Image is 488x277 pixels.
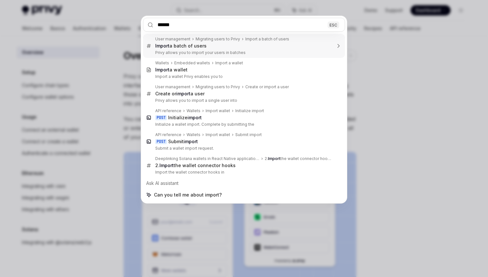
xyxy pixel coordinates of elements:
b: Import [268,156,280,161]
div: Embedded wallets [174,60,210,66]
div: POST [155,115,167,120]
div: ESC [328,21,339,28]
b: import [176,91,190,96]
div: Import a batch of users [245,37,289,42]
div: 2. the wallet connector hooks [265,156,331,161]
span: Can you tell me about import? [154,192,222,198]
div: User management [155,84,190,90]
div: POST [155,139,167,144]
div: Import a wallet [215,60,243,66]
p: Initialize a wallet import. Complete by submitting the [155,122,331,127]
div: Submit [168,139,198,144]
b: import [184,139,198,144]
div: 2. the wallet connector hooks [155,163,236,168]
div: Wallets [187,132,200,137]
b: Import [159,163,174,168]
div: Wallets [155,60,169,66]
div: Migrating users to Privy [196,84,240,90]
div: a batch of users [155,43,207,49]
p: Import the wallet connector hooks in [155,170,331,175]
div: Initialize import [235,108,264,113]
p: Privy allows you to import your users in batches [155,50,331,55]
div: Create or import a user [245,84,289,90]
b: import [188,115,202,120]
div: Create or a user [155,91,205,97]
div: Import wallet [206,132,230,137]
div: User management [155,37,190,42]
b: Import [155,43,169,48]
div: Import wallet [206,108,230,113]
div: Deeplinking Solana wallets in React Native applications [155,156,259,161]
p: Privy allows you to import a single user into [155,98,331,103]
div: Migrating users to Privy [196,37,240,42]
div: API reference [155,132,181,137]
div: API reference [155,108,181,113]
p: Import a wallet Privy enables you to [155,74,331,79]
div: Submit import [235,132,262,137]
div: Initialize [168,115,202,121]
div: a wallet [155,67,188,73]
div: Wallets [187,108,200,113]
p: Submit a wallet import request. [155,146,331,151]
b: Import [155,67,169,72]
div: Ask AI assistant [143,177,345,189]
